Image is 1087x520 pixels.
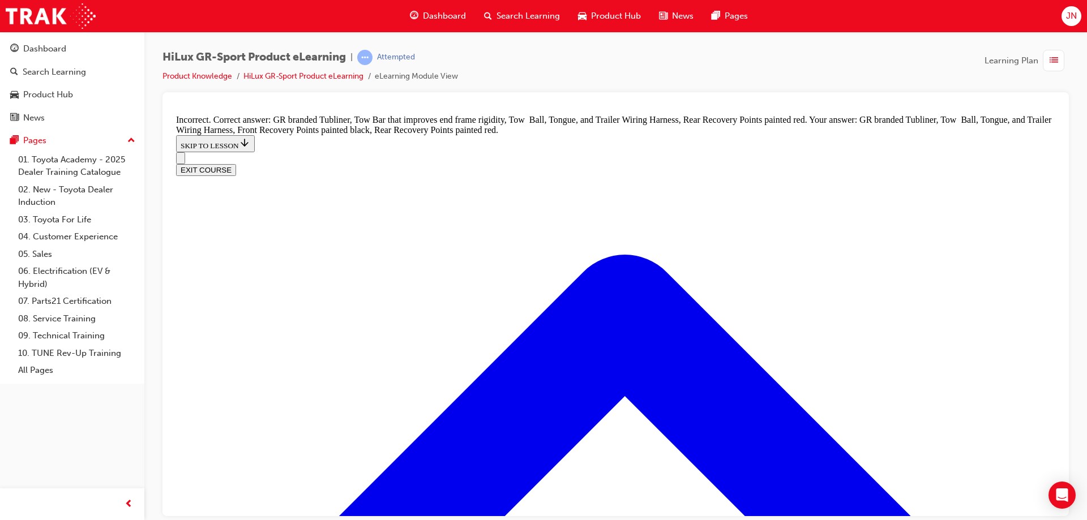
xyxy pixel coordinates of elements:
span: car-icon [578,9,587,23]
span: guage-icon [10,44,19,54]
span: | [350,51,353,64]
a: HiLux GR-Sport Product eLearning [243,71,363,81]
span: up-icon [127,134,135,148]
span: pages-icon [712,9,720,23]
button: EXIT COURSE [5,54,65,66]
a: 07. Parts21 Certification [14,293,140,310]
span: search-icon [10,67,18,78]
span: Product Hub [591,10,641,23]
span: Pages [725,10,748,23]
button: JN [1062,6,1081,26]
div: Incorrect. Correct answer: GR branded Tubliner, Tow Bar that improves end frame rigidity, Tow Bal... [5,5,884,25]
span: Dashboard [423,10,466,23]
div: Open Intercom Messenger [1049,482,1076,509]
div: Product Hub [23,88,73,101]
span: pages-icon [10,136,19,146]
a: news-iconNews [650,5,703,28]
span: learningRecordVerb_ATTEMPT-icon [357,50,373,65]
a: All Pages [14,362,140,379]
button: Learning Plan [985,50,1069,71]
span: News [672,10,694,23]
div: Search Learning [23,66,86,79]
a: 01. Toyota Academy - 2025 Dealer Training Catalogue [14,151,140,181]
button: SKIP TO LESSON [5,25,83,42]
a: Product Knowledge [162,71,232,81]
a: car-iconProduct Hub [569,5,650,28]
div: Attempted [377,52,415,63]
a: 02. New - Toyota Dealer Induction [14,181,140,211]
span: prev-icon [125,497,133,512]
a: Dashboard [5,38,140,59]
span: list-icon [1050,54,1058,68]
a: 06. Electrification (EV & Hybrid) [14,263,140,293]
a: search-iconSearch Learning [475,5,569,28]
span: search-icon [484,9,492,23]
a: guage-iconDashboard [401,5,475,28]
div: News [23,111,45,124]
button: Open navigation menu [5,42,14,54]
nav: Navigation menu [5,42,884,66]
li: eLearning Module View [375,70,458,83]
a: 08. Service Training [14,310,140,328]
span: HiLux GR-Sport Product eLearning [162,51,346,64]
a: Product Hub [5,84,140,105]
span: Learning Plan [985,54,1038,67]
span: car-icon [10,90,19,100]
button: Pages [5,130,140,151]
a: 05. Sales [14,246,140,263]
a: 04. Customer Experience [14,228,140,246]
span: JN [1066,10,1077,23]
span: SKIP TO LESSON [9,31,79,40]
span: news-icon [659,9,667,23]
a: 03. Toyota For Life [14,211,140,229]
a: pages-iconPages [703,5,757,28]
a: 09. Technical Training [14,327,140,345]
span: guage-icon [410,9,418,23]
span: Search Learning [497,10,560,23]
div: Dashboard [23,42,66,55]
a: Search Learning [5,62,140,83]
div: Pages [23,134,46,147]
img: Trak [6,3,96,29]
button: DashboardSearch LearningProduct HubNews [5,36,140,130]
a: 10. TUNE Rev-Up Training [14,345,140,362]
span: news-icon [10,113,19,123]
a: News [5,108,140,128]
